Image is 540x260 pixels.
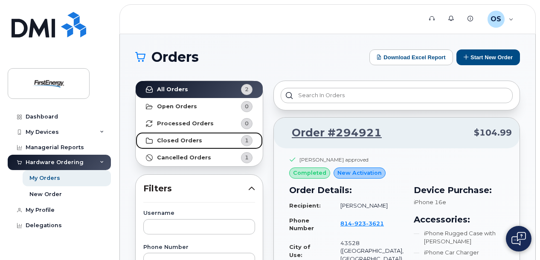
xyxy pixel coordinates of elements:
strong: Closed Orders [157,137,202,144]
span: Orders [151,51,199,64]
a: All Orders2 [136,81,263,98]
strong: Phone Number [289,217,314,232]
td: [PERSON_NAME] [333,198,404,213]
div: [PERSON_NAME] approved [299,156,369,163]
a: Closed Orders1 [136,132,263,149]
label: Phone Number [143,245,255,250]
strong: All Orders [157,86,188,93]
a: Open Orders0 [136,98,263,115]
li: iPhone Car Charger [414,248,504,257]
span: 923 [352,220,366,227]
span: 814 [340,220,384,227]
a: Processed Orders0 [136,115,263,132]
img: Open chat [511,232,526,246]
span: 0 [245,102,249,110]
span: completed [293,169,326,177]
span: $104.99 [474,127,512,139]
h3: Order Details: [289,184,404,196]
a: Cancelled Orders1 [136,149,263,166]
span: 0 [245,119,249,127]
a: Order #294921 [282,125,382,141]
span: 1 [245,136,249,144]
span: iPhone 16e [414,199,446,205]
input: Search in orders [281,88,513,103]
span: Filters [143,182,248,195]
button: Start New Order [456,49,520,65]
h3: Accessories: [414,213,504,226]
strong: City of Use: [289,243,311,258]
span: 2 [245,85,249,93]
button: Download Excel Report [369,49,453,65]
label: Username [143,211,255,216]
a: 8149233621 [340,220,394,227]
h3: Device Purchase: [414,184,504,196]
strong: Cancelled Orders [157,154,211,161]
span: 3621 [366,220,384,227]
span: New Activation [337,169,382,177]
strong: Recipient: [289,202,321,209]
span: 1 [245,153,249,162]
strong: Open Orders [157,103,197,110]
strong: Processed Orders [157,120,214,127]
li: iPhone Rugged Case with [PERSON_NAME] [414,229,504,245]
